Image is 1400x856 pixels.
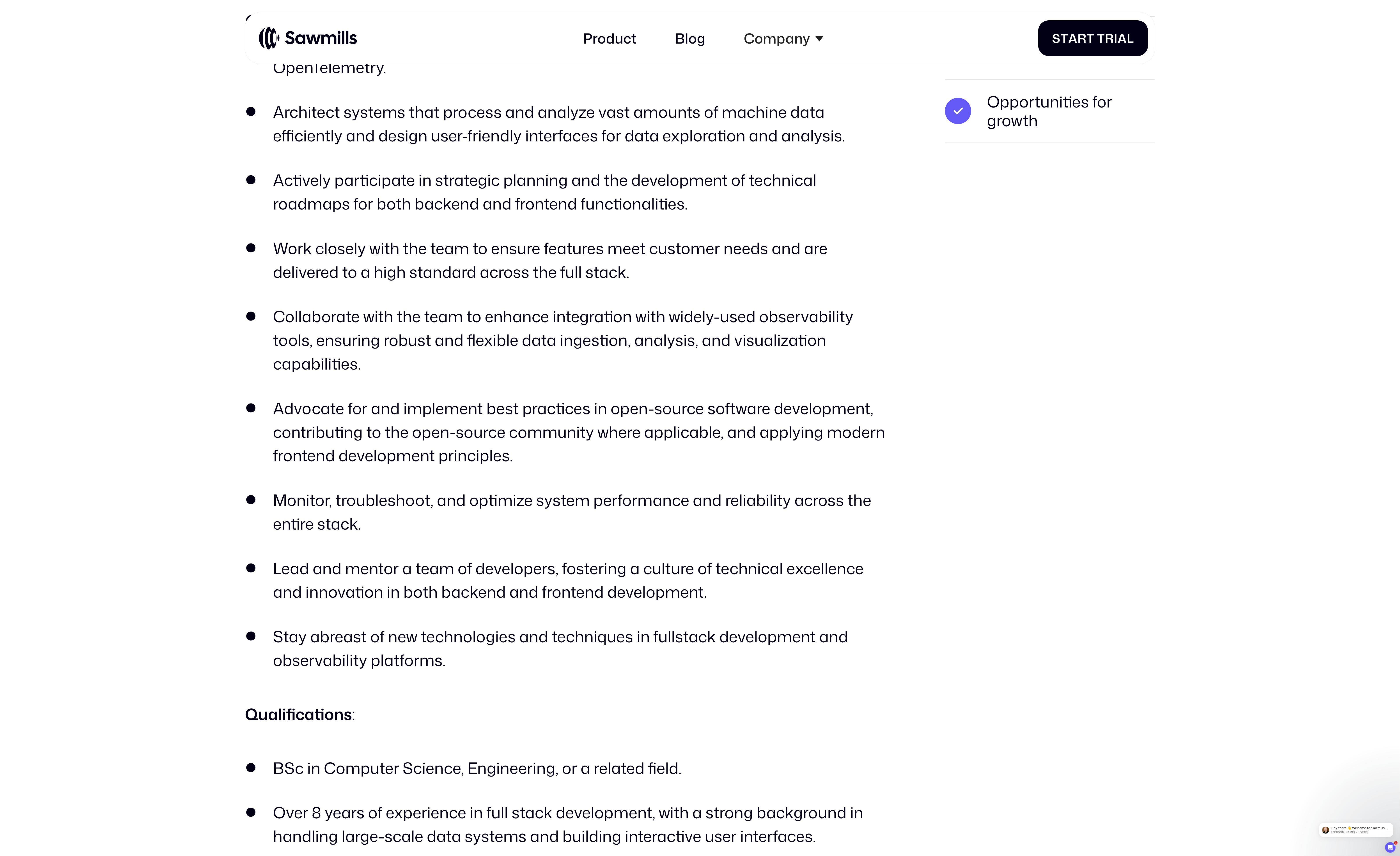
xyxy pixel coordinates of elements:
li: Over 8 years of experience in full stack development, with a strong background in handling large-... [245,801,889,848]
span: t [1086,31,1094,46]
span: i [1114,31,1118,46]
li: Actively participate in strategic planning and the development of technical roadmaps for both bac... [245,168,889,215]
li: Lead and mentor a team of developers, fostering a culture of technical excellence and innovation ... [245,557,889,604]
li: Stay abreast of new technologies and techniques in fullstack development and observability platfo... [245,625,889,672]
div: Company [744,30,810,47]
span: a [1068,31,1077,46]
li: Work closely with the team to ensure features meet customer needs and are delivered to a high sta... [245,236,889,284]
a: StartTrial [1038,20,1148,56]
span: l [1127,31,1134,46]
p: : [245,700,889,728]
span: 1 [1394,841,1398,845]
li: Monitor, troubleshoot, and optimize system performance and reliability across the entire stack. [245,488,889,535]
div: Company [733,19,834,57]
p: ‍ [945,143,1155,159]
li: Opportunities for growth [945,80,1155,143]
li: Architect systems that process and analyze vast amounts of machine data efficiently and design us... [245,100,889,147]
iframe: Intercom notifications message [1312,814,1400,844]
span: T [1097,31,1105,46]
span: r [1105,31,1114,46]
span: a [1118,31,1127,46]
li: Collaborate with the team to enhance integration with widely-used observability tools, ensuring r... [245,305,889,375]
a: Blog [665,19,716,57]
li: Develop and scale both the backend and frontend of our Telemetry Data Management Platform, emphas... [245,8,889,79]
span: S [1052,31,1061,46]
span: t [1060,31,1068,46]
strong: Qualifications [245,703,352,725]
span: r [1077,31,1086,46]
iframe: Intercom live chat [1385,842,1396,853]
li: Advocate for and implement best practices in open-source software development, contributing to th... [245,396,889,467]
li: BSc in Computer Science, Engineering, or a related field. [245,756,889,780]
a: Product [573,19,647,57]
